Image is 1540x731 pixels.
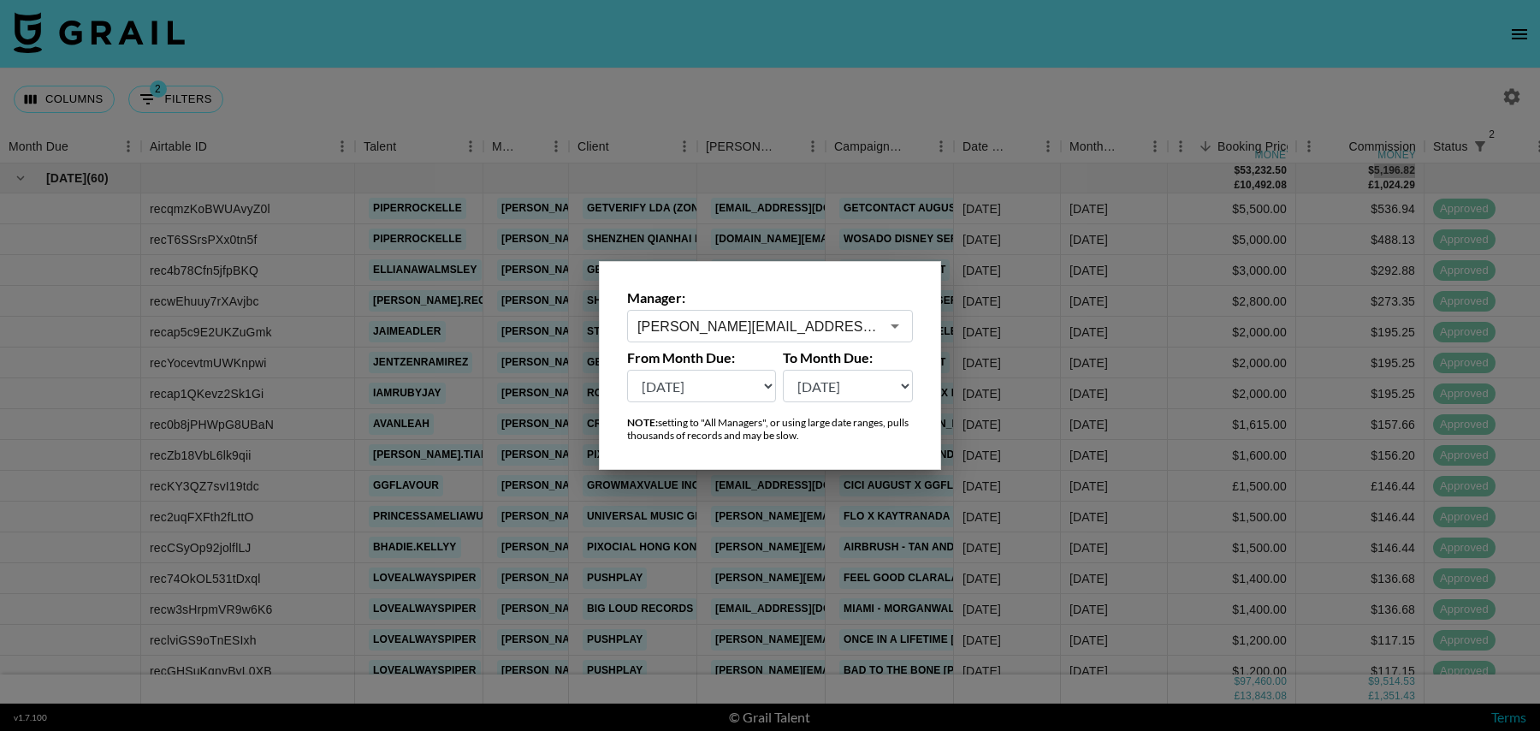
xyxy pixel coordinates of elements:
[883,314,907,338] button: Open
[783,349,914,366] label: To Month Due:
[627,349,776,366] label: From Month Due:
[627,416,658,429] strong: NOTE:
[627,416,913,442] div: setting to "All Managers", or using large date ranges, pulls thousands of records and may be slow.
[627,289,913,306] label: Manager:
